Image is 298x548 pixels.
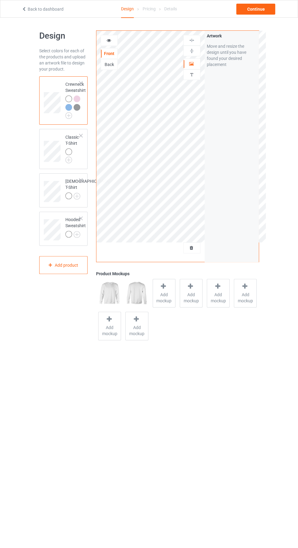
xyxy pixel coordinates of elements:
div: Product Mockups [96,271,259,277]
img: svg+xml;base64,PD94bWwgdmVyc2lvbj0iMS4wIiBlbmNvZGluZz0iVVRGLTgiPz4KPHN2ZyB3aWR0aD0iMjJweCIgaGVpZ2... [74,193,80,199]
div: Add mockup [153,279,175,307]
span: Add mockup [153,292,175,304]
img: regular.jpg [125,279,148,307]
div: Pricing [142,0,155,17]
a: Back to dashboard [22,7,64,12]
img: svg+xml;base64,PD94bWwgdmVyc2lvbj0iMS4wIiBlbmNvZGluZz0iVVRGLTgiPz4KPHN2ZyB3aWR0aD0iMjJweCIgaGVpZ2... [65,157,72,163]
span: Add mockup [99,324,121,337]
div: Add product [39,256,88,274]
div: [DEMOGRAPHIC_DATA] T-Shirt [39,173,88,207]
div: Hooded Sweatshirt [65,217,86,237]
div: Classic T-Shirt [39,129,88,169]
span: Add mockup [207,292,229,304]
div: Add mockup [207,279,230,307]
img: regular.jpg [98,279,121,307]
img: svg+xml;base64,PD94bWwgdmVyc2lvbj0iMS4wIiBlbmNvZGluZz0iVVRGLTgiPz4KPHN2ZyB3aWR0aD0iMjJweCIgaGVpZ2... [65,112,72,119]
div: [DEMOGRAPHIC_DATA] T-Shirt [65,178,110,199]
span: Add mockup [126,324,148,337]
img: svg+xml;base64,PD94bWwgdmVyc2lvbj0iMS4wIiBlbmNvZGluZz0iVVRGLTgiPz4KPHN2ZyB3aWR0aD0iMjJweCIgaGVpZ2... [74,231,80,238]
div: Add mockup [234,279,257,307]
div: Classic T-Shirt [65,134,80,161]
span: Add mockup [234,292,256,304]
div: Hooded Sweatshirt [39,212,88,246]
div: Front [101,50,117,57]
div: Design [121,0,134,18]
div: Add mockup [98,312,121,340]
div: Crewneck Sweatshirt [65,81,86,117]
img: svg%3E%0A [189,72,195,78]
img: svg%3E%0A [189,37,195,43]
div: Add mockup [180,279,203,307]
div: Select colors for each of the products and upload an artwork file to design your product. [39,48,88,72]
div: Continue [236,4,275,15]
div: Artwork [207,33,257,39]
img: svg%3E%0A [189,48,195,54]
div: Back [101,61,117,68]
h1: Design [39,30,88,41]
span: Add mockup [180,292,202,304]
div: Crewneck Sweatshirt [39,76,88,125]
div: Move and resize the design until you have found your desired placement [207,43,257,68]
div: Add mockup [125,312,148,340]
div: Details [164,0,177,17]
